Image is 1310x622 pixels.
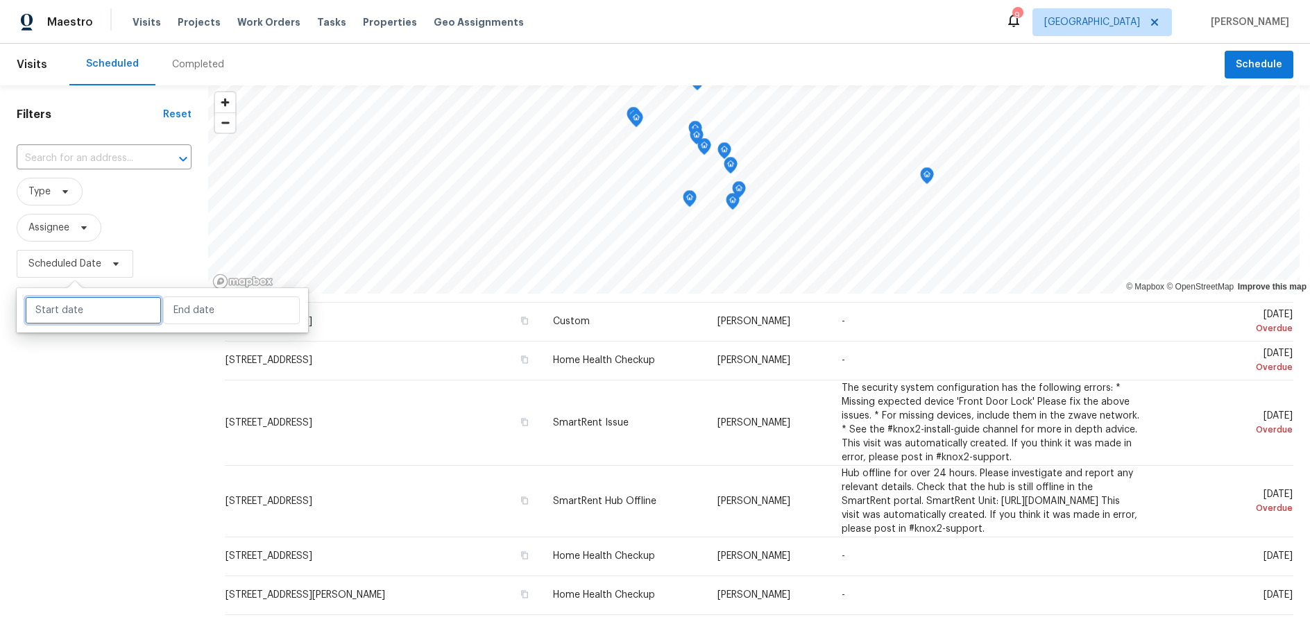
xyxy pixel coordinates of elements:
button: Copy Address [518,353,531,366]
span: Home Health Checkup [553,590,655,600]
div: Scheduled [86,57,139,71]
span: [GEOGRAPHIC_DATA] [1044,15,1140,29]
div: Map marker [724,157,738,178]
span: Home Health Checkup [553,355,655,365]
span: - [842,317,845,326]
div: Overdue [1162,501,1293,515]
span: - [842,590,845,600]
a: Mapbox homepage [212,274,273,289]
a: Mapbox [1126,282,1164,292]
button: Copy Address [518,549,531,562]
div: Map marker [627,107,640,128]
span: Zoom out [215,113,235,133]
span: [DATE] [1264,551,1293,561]
span: [PERSON_NAME] [717,355,790,365]
span: Scheduled Date [28,257,101,271]
span: Visits [17,49,47,80]
button: Copy Address [518,588,531,600]
span: [PERSON_NAME] [717,590,790,600]
div: Map marker [683,190,697,212]
span: [DATE] [1162,411,1293,437]
span: [STREET_ADDRESS] [226,418,312,428]
span: [STREET_ADDRESS][PERSON_NAME] [226,590,385,600]
span: [STREET_ADDRESS] [226,496,312,506]
div: Completed [172,58,224,72]
button: Schedule [1225,51,1293,79]
button: Open [173,149,193,169]
span: - [842,355,845,365]
div: Map marker [717,142,731,164]
button: Copy Address [518,494,531,507]
span: Work Orders [237,15,300,29]
div: Map marker [629,110,643,132]
div: Map marker [920,167,934,189]
span: Type [28,185,51,199]
div: Overdue [1162,321,1293,335]
a: OpenStreetMap [1166,282,1234,292]
span: The security system configuration has the following errors: * Missing expected device 'Front Door... [842,383,1139,462]
div: Map marker [688,121,702,142]
div: Map marker [726,193,740,215]
span: [DATE] [1162,348,1293,374]
span: [DATE] [1162,310,1293,335]
span: Home Health Checkup [553,551,655,561]
input: Start date [25,296,162,324]
button: Copy Address [518,314,531,327]
input: Search for an address... [17,148,153,169]
span: Tasks [317,17,346,27]
span: Properties [363,15,417,29]
canvas: Map [208,85,1300,294]
span: Assignee [28,221,69,235]
div: Reset [163,108,192,121]
span: Schedule [1236,56,1282,74]
span: SmartRent Issue [553,418,629,428]
span: [PERSON_NAME] [717,317,790,326]
div: 9 [1012,8,1022,22]
span: Visits [133,15,161,29]
span: [PERSON_NAME] [717,418,790,428]
span: [DATE] [1264,590,1293,600]
span: [PERSON_NAME] [717,496,790,506]
div: Overdue [1162,423,1293,437]
div: Map marker [732,181,746,203]
span: Custom [553,317,590,326]
span: SmartRent Hub Offline [553,496,656,506]
span: [PERSON_NAME] [1205,15,1289,29]
span: [DATE] [1162,489,1293,515]
input: End date [163,296,300,324]
button: Zoom out [215,112,235,133]
span: [STREET_ADDRESS] [226,551,312,561]
span: - [842,551,845,561]
div: Overdue [1162,360,1293,374]
span: Geo Assignments [434,15,524,29]
button: Copy Address [518,416,531,428]
div: Map marker [690,128,704,149]
h1: Filters [17,108,163,121]
span: [PERSON_NAME] [717,551,790,561]
a: Improve this map [1238,282,1307,292]
div: Map marker [697,138,711,160]
button: Zoom in [215,92,235,112]
span: Hub offline for over 24 hours. Please investigate and report any relevant details. Check that the... [842,469,1137,534]
span: [STREET_ADDRESS] [226,355,312,365]
span: Projects [178,15,221,29]
span: Maestro [47,15,93,29]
